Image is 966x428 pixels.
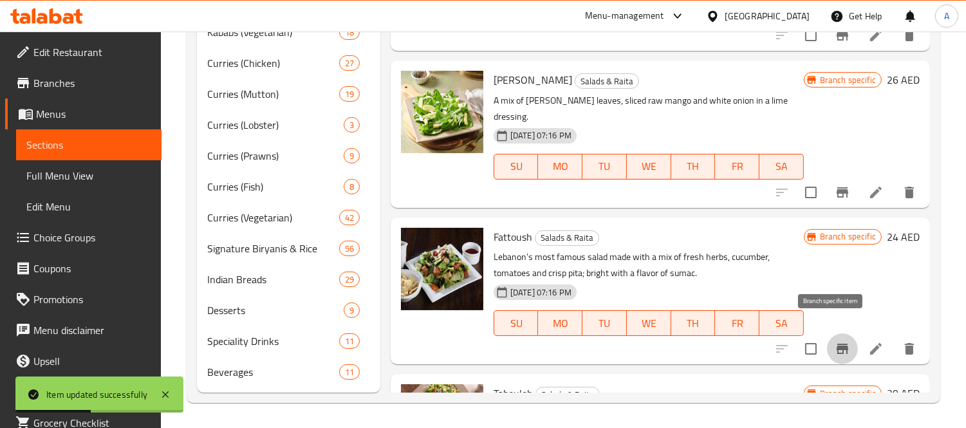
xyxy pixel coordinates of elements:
span: 42 [340,212,359,224]
span: Select to update [797,179,824,206]
span: Curries (Mutton) [207,86,339,102]
span: Menu disclaimer [33,322,151,338]
button: delete [894,333,925,364]
button: SU [494,310,539,336]
span: Select to update [797,22,824,49]
span: [PERSON_NAME] [494,70,572,89]
a: Menus [5,98,162,129]
button: TH [671,310,716,336]
button: MO [538,310,582,336]
h6: 20 AED [887,384,920,402]
button: SA [759,154,804,180]
div: Menu-management [585,8,664,24]
a: Upsell [5,346,162,377]
p: A mix of [PERSON_NAME] leaves, sliced raw mango and white onion in a lime dressing. [494,93,804,125]
span: Salads & Raita [535,230,599,245]
span: TU [588,314,622,333]
span: Edit Menu [26,199,151,214]
div: Curries (Prawns) [207,148,344,163]
h6: 24 AED [887,228,920,246]
div: items [344,179,360,194]
a: Edit Restaurant [5,37,162,68]
div: items [339,86,360,102]
div: Beverages11 [197,357,380,387]
span: 11 [340,335,359,348]
span: 9 [344,304,359,317]
span: TU [588,157,622,176]
span: Branches [33,75,151,91]
button: FR [715,154,759,180]
div: items [344,148,360,163]
span: 27 [340,57,359,70]
div: Salads & Raita [535,387,600,402]
div: Item updated successfully [46,387,147,402]
span: MO [543,157,577,176]
div: [GEOGRAPHIC_DATA] [725,9,810,23]
a: Coupons [5,253,162,284]
div: Curries (Lobster) [207,117,344,133]
span: FR [720,157,754,176]
button: FR [715,310,759,336]
span: Upsell [33,353,151,369]
a: Sections [16,129,162,160]
span: Menus [36,106,151,122]
a: Branches [5,68,162,98]
span: 11 [340,366,359,378]
span: WE [632,314,666,333]
span: Branch specific [815,387,881,400]
span: SU [499,314,534,333]
button: delete [894,177,925,208]
a: Choice Groups [5,222,162,253]
span: 9 [344,150,359,162]
span: Branch specific [815,230,881,243]
span: SA [765,157,799,176]
div: Beverages [207,364,339,380]
span: 3 [344,119,359,131]
div: items [344,117,360,133]
div: Curries (Fish)8 [197,171,380,202]
a: Full Menu View [16,160,162,191]
h6: 26 AED [887,71,920,89]
div: Curries (Chicken)27 [197,48,380,79]
img: Jarjeer Mango Salad [401,71,483,153]
span: Choice Groups [33,230,151,245]
button: WE [627,154,671,180]
div: Curries (Chicken) [207,55,339,71]
span: Select to update [797,335,824,362]
div: Curries (Fish) [207,179,344,194]
span: SA [765,314,799,333]
div: Curries (Prawns)9 [197,140,380,171]
span: 29 [340,274,359,286]
span: 8 [344,181,359,193]
div: Salads & Raita [575,73,639,89]
div: items [339,333,360,349]
a: Menu disclaimer [5,315,162,346]
span: Tabouleh [494,384,533,403]
span: Salads & Raita [575,74,638,89]
button: Branch-specific-item [827,177,858,208]
span: Coupons [33,261,151,276]
span: Salads & Raita [536,387,599,402]
button: TU [582,310,627,336]
span: Signature Biryanis & Rice [207,241,339,256]
button: TU [582,154,627,180]
span: 19 [340,88,359,100]
span: Indian Breads [207,272,339,287]
div: Curries (Vegetarian)42 [197,202,380,233]
span: WE [632,157,666,176]
p: Lebanon’s most famous salad made with a mix of fresh herbs, cucumber, tomatoes and crisp pita; br... [494,249,804,281]
button: MO [538,154,582,180]
span: MO [543,314,577,333]
button: TH [671,154,716,180]
div: Speciality Drinks11 [197,326,380,357]
div: items [339,55,360,71]
span: Curries (Vegetarian) [207,210,339,225]
span: A [944,9,949,23]
a: Edit Menu [16,191,162,222]
span: Promotions [33,292,151,307]
button: Branch-specific-item [827,333,858,364]
span: Branch specific [815,74,881,86]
